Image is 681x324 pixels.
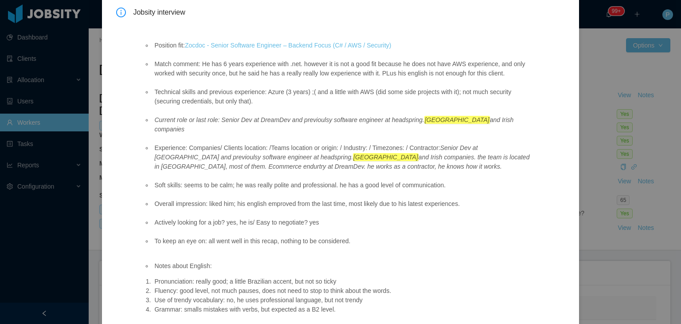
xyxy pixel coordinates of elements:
i: icon: info-circle [116,8,126,17]
li: Grammar: smalls mistakes with verbs, but expected as a B2 level. [153,305,536,314]
li: Technical skills and previous experience: Azure (3 years) ;( and a little with AWS (did some side... [153,87,536,106]
li: Position fit: [153,41,536,50]
li: Actively looking for a job? yes, he is/ Easy to negotiate? yes [153,218,536,227]
li: Use of trendy vocabulary: no, he uses professional language, but not trendy [153,296,536,305]
em: Current role or last role: Senior Dev at DreamDev and previoulsy software engineer at headspring.... [154,116,513,133]
li: Fluency: good level, not much pauses, does not need to stop to think about the words. [153,286,536,296]
a: Zocdoc - Senior Software Engineer – Backend Focus (C# / AWS / Security) [185,42,391,49]
em: Senior Dev at [GEOGRAPHIC_DATA] and previoulsy software engineer at headspring. and Irish compani... [154,144,529,170]
span: Jobsity interview [133,8,564,17]
em: [GEOGRAPHIC_DATA] [353,153,419,161]
li: Overall impression: liked him; his english emproved from the last time, most likely due to his la... [153,199,536,209]
li: Experience: Companies/ Clients location: /Teams location or origin: / Industry: / Timezones: / Co... [153,143,536,171]
li: Match comment: He has 6 years experience with .net. however it is not a good fit because he does ... [153,59,536,78]
li: Notes about English: [153,261,536,271]
li: To keep an eye on: all went well in this recap, nothing to be considered. [153,237,536,246]
li: Pronunciation: really good; a little Brazilian accent, but not so ticky [153,277,536,286]
li: Soft skills: seems to be calm; he was really polite and professional. he has a good level of comm... [153,181,536,190]
em: [GEOGRAPHIC_DATA] [424,116,490,124]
